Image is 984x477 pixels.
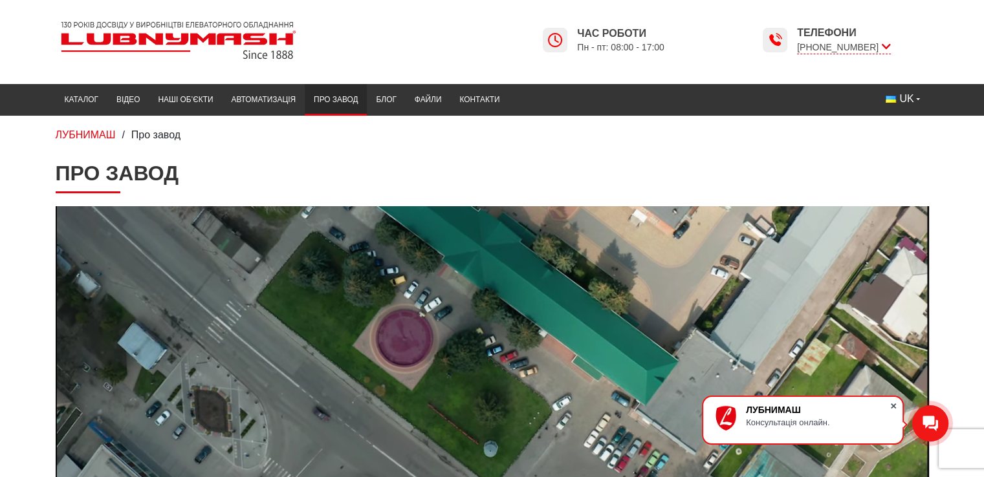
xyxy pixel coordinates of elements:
a: Відео [107,87,149,112]
span: UK [899,92,913,106]
a: ЛУБНИМАШ [56,129,116,140]
img: Українська [886,96,896,103]
span: [PHONE_NUMBER] [797,41,891,54]
div: Консультація онлайн. [746,418,890,427]
span: Час роботи [577,26,664,41]
span: Пн - пт: 08:00 - 17:00 [577,41,664,54]
a: Контакти [450,87,508,112]
a: Автоматизація [222,87,305,112]
span: / [122,129,124,140]
a: Про завод [305,87,367,112]
a: Каталог [56,87,107,112]
h1: Про завод [56,161,929,193]
button: UK [877,87,928,111]
span: Телефони [797,26,891,40]
a: Блог [367,87,405,112]
span: Про завод [131,129,180,140]
div: ЛУБНИМАШ [746,405,890,415]
img: Lubnymash [56,16,301,65]
a: Файли [406,87,451,112]
img: Lubnymash time icon [767,32,783,48]
img: Lubnymash time icon [547,32,563,48]
a: Наші об’єкти [149,87,222,112]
